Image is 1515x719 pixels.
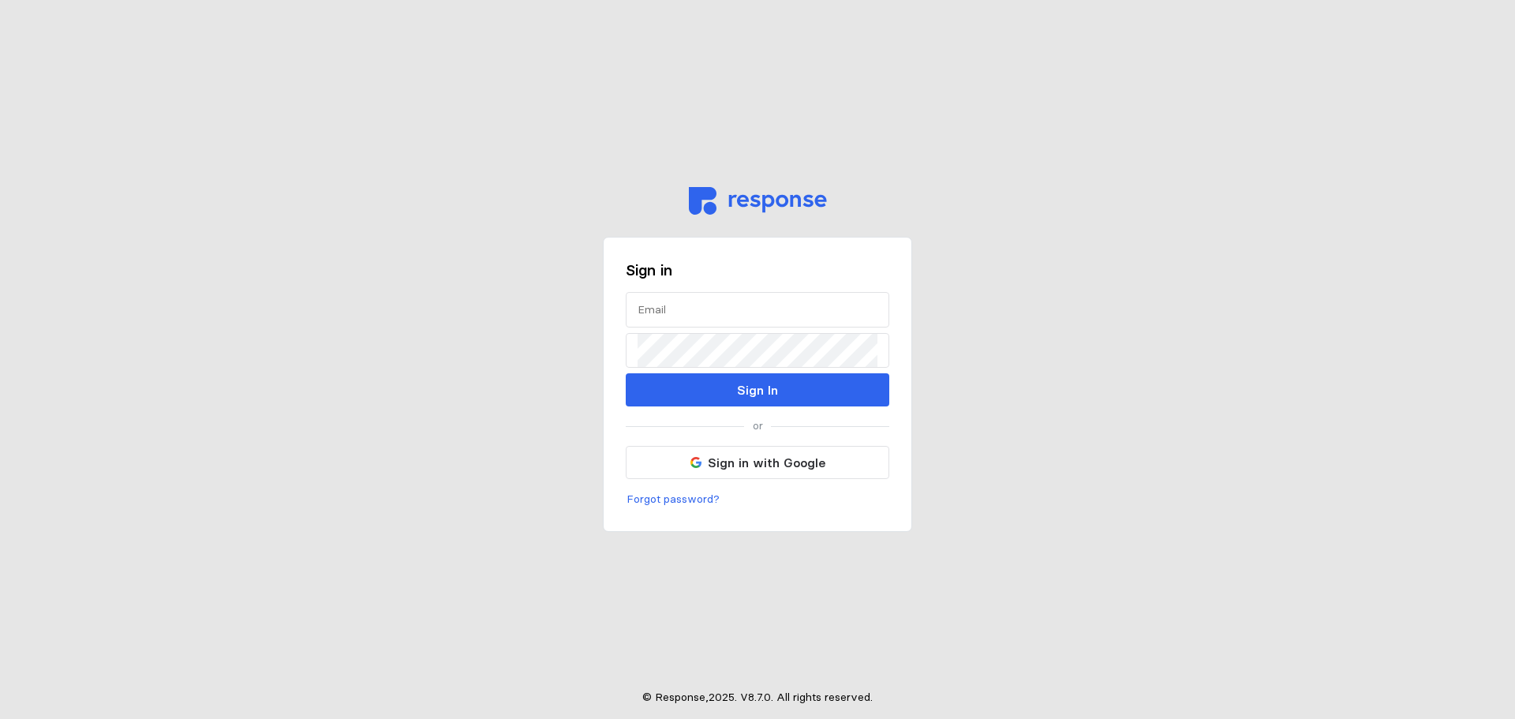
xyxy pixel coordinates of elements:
p: Sign in with Google [708,453,825,473]
p: or [753,418,763,435]
p: © Response, 2025 . V 8.7.0 . All rights reserved. [642,689,873,706]
button: Forgot password? [626,490,720,509]
p: Forgot password? [627,491,720,508]
h3: Sign in [626,260,889,281]
p: Sign In [737,380,778,400]
button: Sign In [626,373,889,406]
button: Sign in with Google [626,446,889,479]
input: Email [638,293,877,327]
img: svg%3e [690,457,701,468]
img: svg%3e [689,187,827,215]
